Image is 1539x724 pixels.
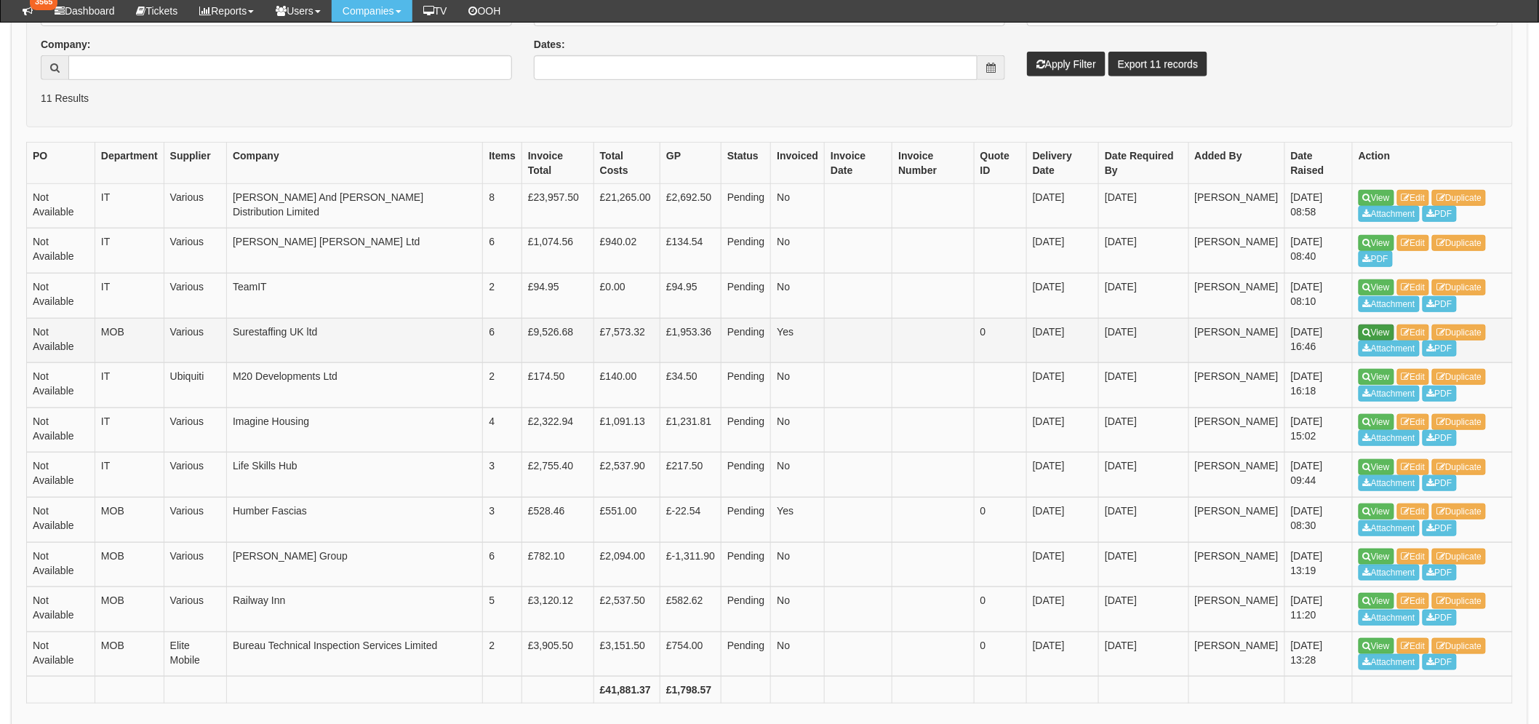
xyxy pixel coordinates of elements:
[95,453,164,498] td: IT
[660,273,721,318] td: £94.95
[974,587,1026,632] td: 0
[521,587,593,632] td: £3,120.12
[1026,273,1098,318] td: [DATE]
[721,363,771,408] td: Pending
[227,632,483,677] td: Bureau Technical Inspection Services Limited
[1432,235,1486,251] a: Duplicate
[1026,318,1098,363] td: [DATE]
[1026,228,1098,274] td: [DATE]
[1027,52,1106,76] button: Apply Filter
[1359,296,1420,312] a: Attachment
[593,142,660,183] th: Total Costs
[1423,565,1457,581] a: PDF
[164,407,226,453] td: Various
[1026,453,1098,498] td: [DATE]
[593,677,660,704] th: £41,881.37
[1397,325,1430,341] a: Edit
[483,407,522,453] td: 4
[1359,475,1420,491] a: Attachment
[660,228,721,274] td: £134.54
[1359,235,1394,251] a: View
[771,363,825,408] td: No
[593,183,660,228] td: £21,265.00
[1026,142,1098,183] th: Delivery Date
[1026,587,1098,632] td: [DATE]
[95,497,164,542] td: MOB
[1108,52,1208,76] a: Export 11 records
[1188,228,1284,274] td: [PERSON_NAME]
[1432,190,1486,206] a: Duplicate
[27,632,95,677] td: Not Available
[1188,318,1284,363] td: [PERSON_NAME]
[1099,453,1188,498] td: [DATE]
[27,497,95,542] td: Not Available
[593,363,660,408] td: £140.00
[1026,542,1098,587] td: [DATE]
[483,453,522,498] td: 3
[41,91,1498,106] p: 11 Results
[521,183,593,228] td: £23,957.50
[1432,593,1486,609] a: Duplicate
[1099,587,1188,632] td: [DATE]
[593,407,660,453] td: £1,091.13
[721,407,771,453] td: Pending
[721,453,771,498] td: Pending
[1284,587,1352,632] td: [DATE] 11:20
[1284,318,1352,363] td: [DATE] 16:46
[1026,183,1098,228] td: [DATE]
[1359,369,1394,385] a: View
[1099,318,1188,363] td: [DATE]
[483,497,522,542] td: 3
[721,183,771,228] td: Pending
[27,587,95,632] td: Not Available
[521,363,593,408] td: £174.50
[95,407,164,453] td: IT
[95,273,164,318] td: IT
[771,407,825,453] td: No
[1284,497,1352,542] td: [DATE] 08:30
[721,587,771,632] td: Pending
[521,542,593,587] td: £782.10
[1284,228,1352,274] td: [DATE] 08:40
[771,273,825,318] td: No
[1397,459,1430,475] a: Edit
[227,407,483,453] td: Imagine Housing
[1397,593,1430,609] a: Edit
[1099,542,1188,587] td: [DATE]
[1423,610,1457,626] a: PDF
[660,632,721,677] td: £754.00
[593,318,660,363] td: £7,573.32
[95,542,164,587] td: MOB
[1188,273,1284,318] td: [PERSON_NAME]
[483,587,522,632] td: 5
[593,453,660,498] td: £2,537.90
[593,273,660,318] td: £0.00
[1188,142,1284,183] th: Added By
[1359,549,1394,565] a: View
[1284,183,1352,228] td: [DATE] 08:58
[771,183,825,228] td: No
[771,497,825,542] td: Yes
[521,142,593,183] th: Invoice Total
[1284,273,1352,318] td: [DATE] 08:10
[1432,414,1486,430] a: Duplicate
[1423,296,1457,312] a: PDF
[1188,183,1284,228] td: [PERSON_NAME]
[660,542,721,587] td: £-1,311.90
[1397,549,1430,565] a: Edit
[483,363,522,408] td: 2
[721,632,771,677] td: Pending
[1423,654,1457,670] a: PDF
[1099,407,1188,453] td: [DATE]
[1359,190,1394,206] a: View
[1099,273,1188,318] td: [DATE]
[1284,407,1352,453] td: [DATE] 15:02
[1397,190,1430,206] a: Edit
[227,542,483,587] td: [PERSON_NAME] Group
[27,183,95,228] td: Not Available
[1397,279,1430,295] a: Edit
[227,228,483,274] td: [PERSON_NAME] [PERSON_NAME] Ltd
[1026,632,1098,677] td: [DATE]
[483,142,522,183] th: Items
[1359,654,1420,670] a: Attachment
